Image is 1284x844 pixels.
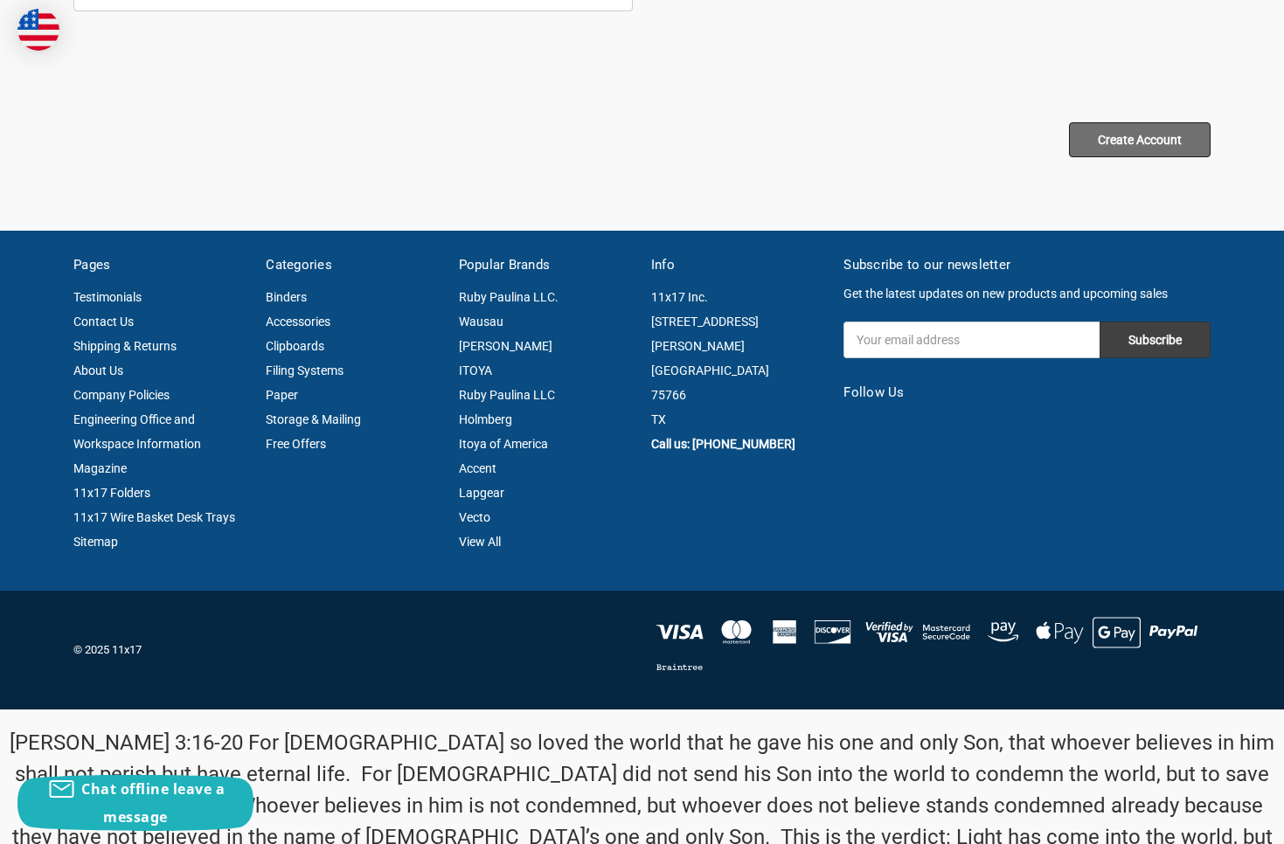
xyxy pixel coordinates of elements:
h5: Subscribe to our newsletter [843,255,1211,275]
h5: Follow Us [843,383,1211,403]
iframe: Google Customer Reviews [1140,797,1284,844]
a: About Us [73,363,123,377]
a: Itoya of America [459,437,548,451]
a: Ruby Paulina LLC. [459,290,559,304]
a: Wausau [459,315,503,329]
a: Filing Systems [266,363,344,377]
a: Storage & Mailing [266,412,361,426]
a: Accent [459,461,496,475]
input: Subscribe [1100,322,1211,358]
h5: Categories [266,255,440,275]
p: Get the latest updates on new products and upcoming sales [843,285,1211,303]
img: duty and tax information for United States [17,9,59,51]
a: Company Policies [73,388,170,402]
a: Contact Us [73,315,134,329]
p: © 2025 11x17 [73,641,633,659]
a: Free Offers [266,437,326,451]
a: Binders [266,290,307,304]
a: Accessories [266,315,330,329]
a: Engineering Office and Workspace Information Magazine [73,412,201,475]
a: Sitemap [73,535,118,549]
h5: Info [651,255,825,275]
a: 11x17 Wire Basket Desk Trays [73,510,235,524]
a: Vecto [459,510,490,524]
iframe: reCAPTCHA [73,36,339,104]
input: Your email address [843,322,1100,358]
h5: Pages [73,255,247,275]
a: Holmberg [459,412,512,426]
a: ITOYA [459,363,492,377]
a: Call us: [PHONE_NUMBER] [651,437,795,451]
span: Chat offline leave a message [81,779,225,827]
a: Paper [266,388,298,402]
a: Ruby Paulina LLC [459,388,555,402]
a: [PERSON_NAME] [459,339,552,353]
a: 11x17 Folders [73,486,150,500]
a: Testimonials [73,290,142,304]
a: Shipping & Returns [73,339,177,353]
a: Clipboards [266,339,324,353]
address: 11x17 Inc. [STREET_ADDRESS][PERSON_NAME] [GEOGRAPHIC_DATA] 75766 TX [651,285,825,432]
input: Create Account [1069,122,1211,157]
a: View All [459,535,501,549]
a: Lapgear [459,486,504,500]
h5: Popular Brands [459,255,633,275]
button: Chat offline leave a message [17,775,253,831]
